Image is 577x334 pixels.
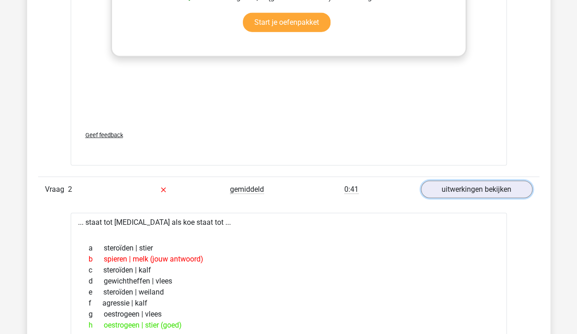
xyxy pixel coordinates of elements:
div: agressie | kalf [82,298,496,309]
span: g [89,309,104,320]
a: uitwerkingen bekijken [421,181,532,198]
a: Start je oefenpakket [243,13,331,32]
div: steroïden | kalf [82,265,496,276]
div: oestrogeen | vlees [82,309,496,320]
span: h [89,320,104,331]
span: Geef feedback [85,132,123,139]
div: spieren | melk (jouw antwoord) [82,254,496,265]
span: 0:41 [344,185,359,194]
span: b [89,254,104,265]
span: 2 [68,185,72,194]
span: d [89,276,104,287]
div: steroïden | weiland [82,287,496,298]
span: Vraag [45,184,68,195]
div: oestrogeen | stier (goed) [82,320,496,331]
span: c [89,265,103,276]
span: f [89,298,102,309]
span: gemiddeld [230,185,264,194]
div: steroïden | stier [82,243,496,254]
div: gewichtheffen | vlees [82,276,496,287]
span: a [89,243,104,254]
span: e [89,287,103,298]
